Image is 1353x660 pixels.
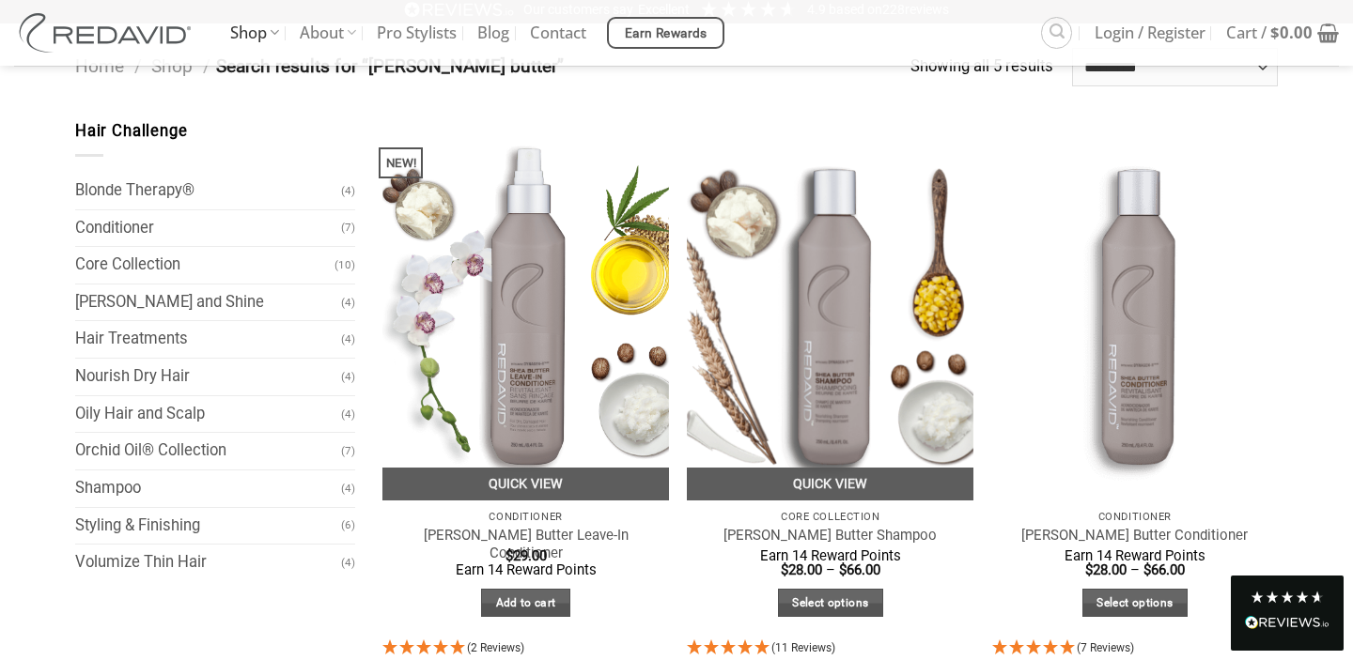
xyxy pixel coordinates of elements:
a: Quick View [382,468,669,500]
a: Add to cart: “Shea Butter Leave-In Conditioner” [481,589,570,618]
a: Shea Butter Conditioner [992,119,1279,500]
a: [PERSON_NAME] Butter Conditioner [1021,527,1248,545]
span: $ [781,561,788,578]
span: Earn Rewards [625,23,708,44]
span: Earn 14 Reward Points [1065,547,1205,564]
bdi: 66.00 [1143,561,1185,578]
span: $ [505,547,513,564]
bdi: 0.00 [1270,22,1313,43]
a: Styling & Finishing [75,508,341,545]
span: $ [1270,22,1280,43]
a: [PERSON_NAME] Butter Leave-In Conditioner [392,527,660,563]
span: Earn 14 Reward Points [456,561,597,578]
bdi: 66.00 [839,561,880,578]
a: Shea Butter Leave-In Conditioner [382,119,669,500]
a: Select options for “Shea Butter Conditioner” [1082,589,1188,618]
span: (4) [341,546,355,579]
span: (4) [341,398,355,431]
a: Shea Butter Shampoo [687,119,973,500]
span: Cart / [1226,9,1313,56]
span: – [1130,561,1140,578]
span: (4) [341,361,355,393]
a: [PERSON_NAME] Butter Shampoo [723,527,937,545]
span: (7) [341,435,355,468]
span: (7 Reviews) [1077,641,1134,654]
a: Search [1041,17,1072,48]
span: (4) [341,175,355,207]
span: (6) [341,509,355,542]
div: Read All Reviews [1231,576,1344,651]
bdi: 29.00 [505,547,547,564]
select: Shop order [1072,48,1278,85]
span: (4) [341,323,355,356]
a: Volumize Thin Hair [75,545,341,581]
a: Nourish Dry Hair [75,359,341,395]
a: Conditioner [75,210,341,247]
a: Earn Rewards [607,17,724,49]
span: – [826,561,835,578]
img: REDAVID Shea Butter Shampoo [687,119,973,500]
span: (4) [341,286,355,319]
span: (10) [334,249,355,282]
bdi: 28.00 [1085,561,1127,578]
a: [PERSON_NAME] and Shine [75,284,341,321]
img: REDAVID Salon Products | United States [14,13,202,53]
span: $ [1143,561,1151,578]
span: (7) [341,211,355,244]
span: Login / Register [1095,9,1205,56]
p: Showing all 5 results [910,54,1053,80]
img: REVIEWS.io [1245,616,1330,629]
div: Read All Reviews [1245,612,1330,637]
a: Quick View [687,468,973,500]
a: Oily Hair and Scalp [75,396,341,433]
a: Blonde Therapy® [75,173,341,209]
a: Shampoo [75,470,341,507]
span: (11 Reviews) [771,641,835,654]
span: Earn 14 Reward Points [760,547,901,564]
p: Conditioner [1002,511,1269,523]
span: (4) [341,472,355,505]
a: Select options for “Shea Butter Shampoo” [778,589,883,618]
bdi: 28.00 [781,561,822,578]
span: (2 Reviews) [467,641,524,654]
a: Core Collection [75,247,334,284]
span: $ [1085,561,1093,578]
a: Hair Treatments [75,321,341,358]
span: $ [839,561,847,578]
img: REDAVID Shea Butter Conditioner - 1 [992,119,1279,500]
nav: Search results for “[PERSON_NAME] butter” [75,53,910,82]
a: Orchid Oil® Collection [75,433,341,469]
div: 4.8 Stars [1250,590,1325,605]
p: Core Collection [696,511,964,523]
p: Conditioner [392,511,660,523]
span: Hair Challenge [75,122,188,140]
